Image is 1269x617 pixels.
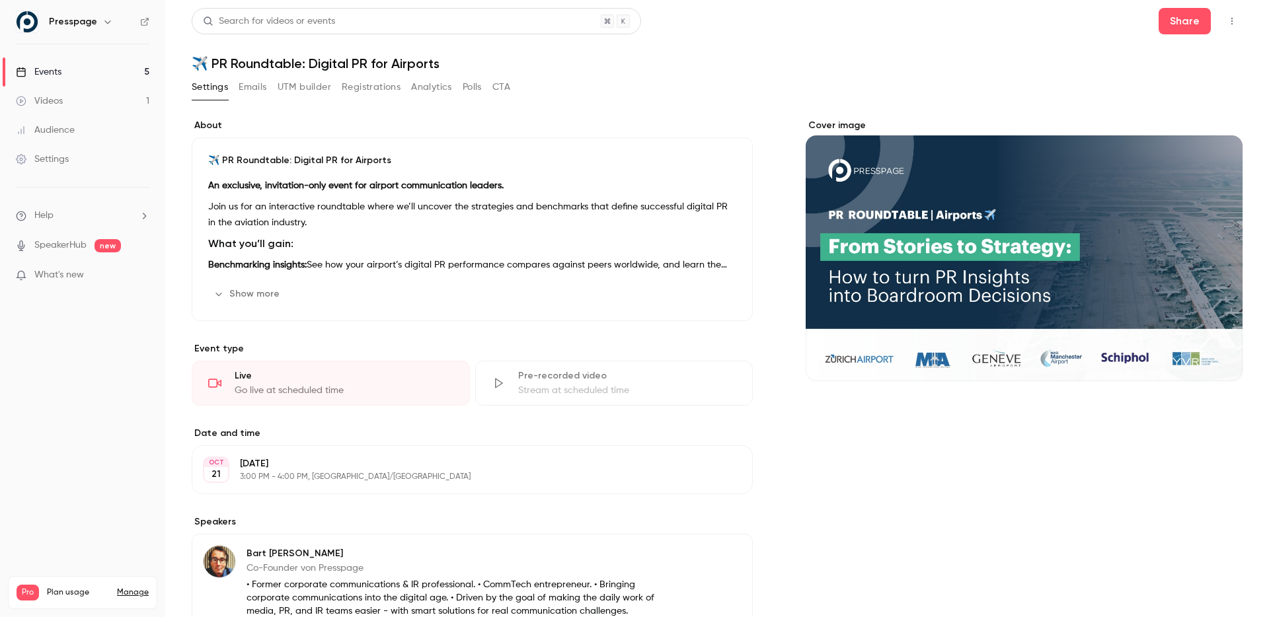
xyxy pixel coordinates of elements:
[16,124,75,137] div: Audience
[192,342,753,355] p: Event type
[17,11,38,32] img: Presspage
[34,209,54,223] span: Help
[204,458,228,467] div: OCT
[247,562,667,575] p: Co-Founder von Presspage
[208,154,736,167] p: ✈️ PR Roundtable: Digital PR for Airports
[208,181,504,190] strong: An exclusive, invitation-only event for airport communication leaders.
[204,546,235,577] img: Bart Verhulst
[49,15,97,28] h6: Presspage
[239,77,266,98] button: Emails
[208,236,736,252] h3: What you’ll gain:
[806,119,1243,381] section: Cover image
[1159,8,1211,34] button: Share
[240,457,683,470] p: [DATE]
[208,257,736,273] p: See how your airport’s digital PR performance compares against peers worldwide, and learn the ind...
[192,119,753,132] label: About
[16,209,149,223] li: help-dropdown-opener
[208,283,288,305] button: Show more
[208,260,307,270] strong: Benchmarking insights:
[17,585,39,600] span: Pro
[16,153,69,166] div: Settings
[247,547,667,560] p: Bart [PERSON_NAME]
[192,55,1243,71] h1: ✈️ PR Roundtable: Digital PR for Airports
[34,268,84,282] span: What's new
[806,119,1243,132] label: Cover image
[16,94,63,108] div: Videos
[117,587,149,598] a: Manage
[518,369,737,382] div: Pre-recorded video
[192,515,753,528] label: Speakers
[95,239,121,252] span: new
[411,77,452,98] button: Analytics
[475,361,753,406] div: Pre-recorded videoStream at scheduled time
[492,77,510,98] button: CTA
[240,472,683,482] p: 3:00 PM - 4:00 PM, [GEOGRAPHIC_DATA]/[GEOGRAPHIC_DATA]
[134,270,149,281] iframe: Noticeable Trigger
[278,77,331,98] button: UTM builder
[16,65,61,79] div: Events
[518,384,737,397] div: Stream at scheduled time
[211,468,221,481] p: 21
[203,15,335,28] div: Search for videos or events
[208,199,736,231] p: Join us for an interactive roundtable where we’ll uncover the strategies and benchmarks that defi...
[47,587,109,598] span: Plan usage
[192,427,753,440] label: Date and time
[235,369,453,382] div: Live
[34,238,87,252] a: SpeakerHub
[463,77,482,98] button: Polls
[342,77,401,98] button: Registrations
[192,77,228,98] button: Settings
[235,384,453,397] div: Go live at scheduled time
[192,361,470,406] div: LiveGo live at scheduled time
